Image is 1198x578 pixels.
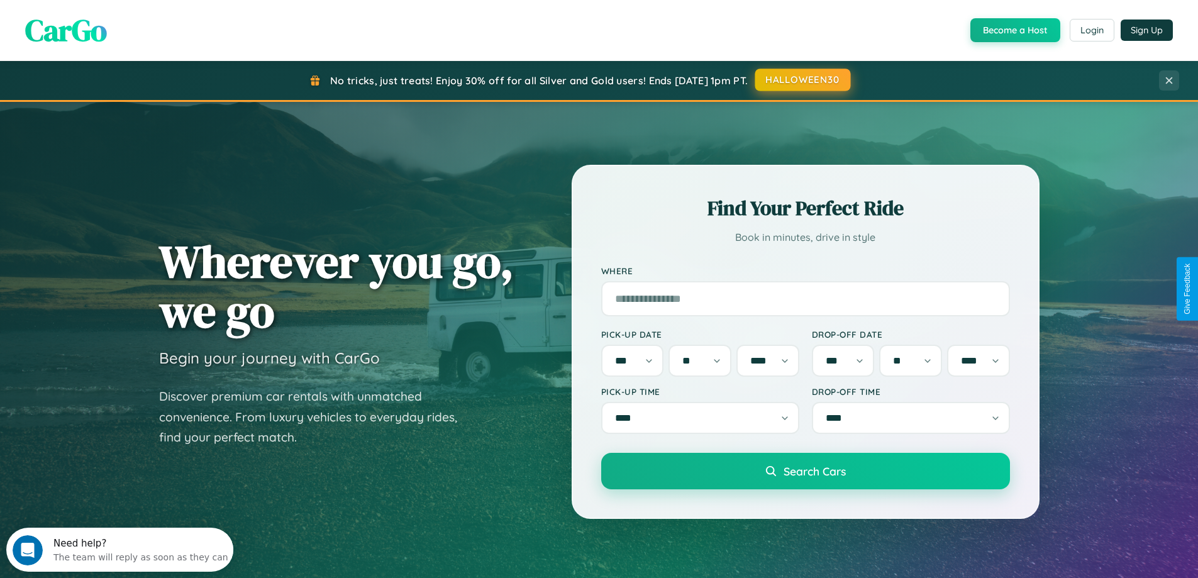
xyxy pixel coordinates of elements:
[47,11,222,21] div: Need help?
[970,18,1060,42] button: Become a Host
[159,348,380,367] h3: Begin your journey with CarGo
[601,453,1010,489] button: Search Cars
[812,329,1010,340] label: Drop-off Date
[330,74,748,87] span: No tricks, just treats! Enjoy 30% off for all Silver and Gold users! Ends [DATE] 1pm PT.
[47,21,222,34] div: The team will reply as soon as they can
[755,69,851,91] button: HALLOWEEN30
[1070,19,1114,42] button: Login
[1121,19,1173,41] button: Sign Up
[601,194,1010,222] h2: Find Your Perfect Ride
[784,464,846,478] span: Search Cars
[159,386,474,448] p: Discover premium car rentals with unmatched convenience. From luxury vehicles to everyday rides, ...
[6,528,233,572] iframe: Intercom live chat discovery launcher
[601,228,1010,247] p: Book in minutes, drive in style
[812,386,1010,397] label: Drop-off Time
[13,535,43,565] iframe: Intercom live chat
[1183,264,1192,314] div: Give Feedback
[25,9,107,51] span: CarGo
[601,265,1010,276] label: Where
[5,5,234,40] div: Open Intercom Messenger
[159,236,514,336] h1: Wherever you go, we go
[601,329,799,340] label: Pick-up Date
[601,386,799,397] label: Pick-up Time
